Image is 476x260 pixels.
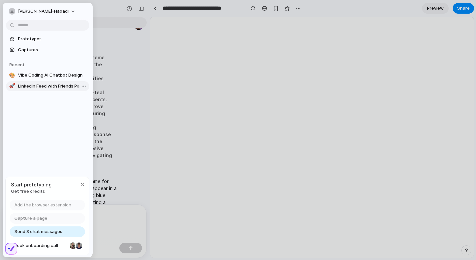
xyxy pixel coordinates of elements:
span: Start prototyping [11,181,52,188]
button: [PERSON_NAME]-hadadi [6,6,79,17]
a: Book onboarding call [10,240,85,251]
a: 🎨Vibe Coding AI Chatbot Design [6,70,89,80]
div: Christian Iacullo [75,242,83,250]
div: Nicole Kubica [69,242,77,250]
a: 🚀LinkedIn Feed with Friends Page [6,81,89,91]
span: Recent [9,62,25,67]
span: Captures [18,47,87,53]
div: 🎨 [9,72,15,79]
span: Get free credits [11,188,52,195]
span: Send 3 chat messages [14,228,62,235]
span: Capture a page [14,215,47,222]
a: Captures [6,45,89,55]
a: Prototypes [6,34,89,44]
span: LinkedIn Feed with Friends Page [18,83,87,90]
span: Book onboarding call [14,242,67,249]
span: Add the browser extension [14,202,71,208]
span: Prototypes [18,36,87,42]
span: [PERSON_NAME]-hadadi [18,8,69,15]
div: 🚀 [9,83,15,90]
span: Vibe Coding AI Chatbot Design [18,72,87,79]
